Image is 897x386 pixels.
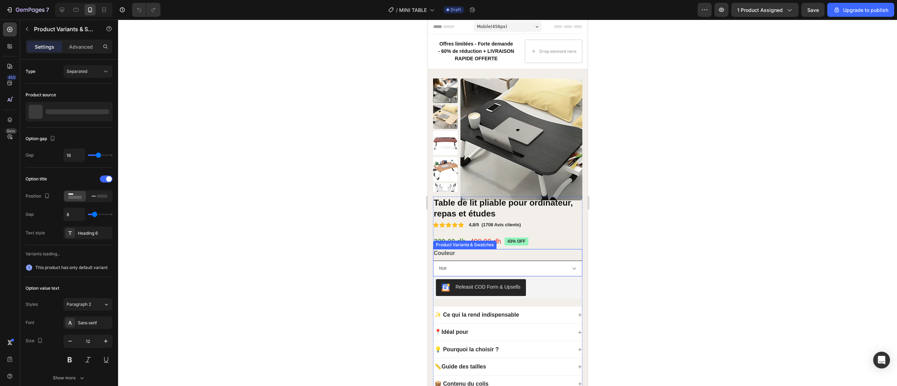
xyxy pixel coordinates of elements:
[399,6,427,14] span: MINI TABLE
[3,3,52,17] button: 7
[396,6,398,14] span: /
[26,285,59,291] div: Option value text
[67,301,91,308] span: Paragraph 2
[69,43,93,50] p: Advanced
[26,134,57,144] div: Option gap
[428,20,588,386] iframe: Design area
[7,361,61,367] span: 📦 Contenu du colis
[132,3,160,17] div: Undo/Redo
[46,6,49,14] p: 7
[26,301,38,308] div: Styles
[26,192,51,201] div: Position
[873,352,890,368] div: Open Intercom Messenger
[78,230,111,236] div: Heading 6
[53,374,85,381] div: Show more
[451,7,461,13] span: Draft
[63,298,112,311] button: Paragraph 2
[5,128,17,134] div: Beta
[26,176,47,182] div: Option title
[35,264,108,271] span: This product has only default variant
[26,372,112,384] button: Show more
[35,43,54,50] p: Settings
[801,3,824,17] button: Save
[7,75,17,80] div: 450
[67,69,87,74] span: Separated
[34,25,94,33] p: Product Variants & Swatches
[64,208,85,221] input: Auto
[731,3,799,17] button: 1 product assigned
[78,320,111,326] div: Sans-serif
[26,68,35,75] div: Type
[26,319,34,326] div: Font
[26,230,45,236] div: Text style
[26,152,34,158] div: Gap
[737,6,783,14] span: 1 product assigned
[26,211,34,218] div: Gap
[26,251,112,257] div: Variants loading...
[26,92,56,98] div: Product source
[833,6,888,14] div: Upgrade to publish
[63,65,112,78] button: Separated
[807,7,819,13] span: Save
[827,3,894,17] button: Upgrade to publish
[26,336,44,346] div: Size
[64,149,85,161] input: Auto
